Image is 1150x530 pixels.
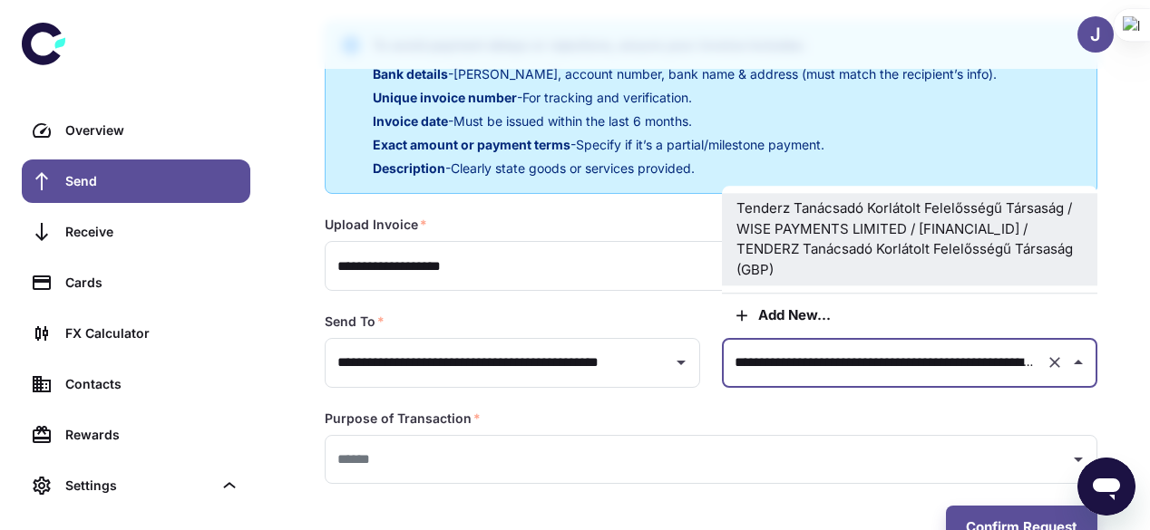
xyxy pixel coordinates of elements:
div: Settings [65,476,212,496]
div: FX Calculator [65,323,239,343]
span: Description [373,160,445,176]
a: Rewards [22,413,250,457]
label: Send To [325,313,385,331]
div: Overview [65,120,239,140]
button: Open [668,350,694,375]
button: Clear [1042,350,1067,375]
li: Tenderz Tanácsadó Korlátolt Felelősségű Társaság / WISE PAYMENTS LIMITED / [FINANCIAL_ID] / TENDE... [722,193,1097,285]
div: Cards [65,273,239,293]
a: Cards [22,261,250,304]
p: - Specify if it’s a partial/milestone payment. [373,135,997,155]
p: - [PERSON_NAME], account number, bank name & address (must match the recipient’s info). [373,64,997,84]
span: Unique invoice number [373,90,517,105]
p: - For tracking and verification. [373,88,997,108]
p: - Clearly state goods or services provided. [373,159,997,178]
iframe: Button to launch messaging window [1077,458,1135,516]
span: Bank details [373,66,448,82]
button: Add new... [722,294,1097,337]
p: - Must be issued within the last 6 months. [373,111,997,131]
label: Purpose of Transaction [325,410,481,428]
a: Contacts [22,362,250,406]
div: Rewards [65,425,239,445]
a: Receive [22,210,250,254]
a: FX Calculator [22,312,250,355]
div: Send [65,171,239,191]
button: Close [1066,350,1091,375]
button: J [1077,16,1114,53]
button: Open [1066,447,1091,472]
span: Invoice date [373,113,448,129]
div: Receive [65,222,239,242]
label: Upload Invoice [325,216,427,234]
span: Exact amount or payment terms [373,137,570,152]
a: Overview [22,109,250,152]
div: Settings [22,464,250,507]
a: Send [22,159,250,203]
div: Contacts [65,374,239,394]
